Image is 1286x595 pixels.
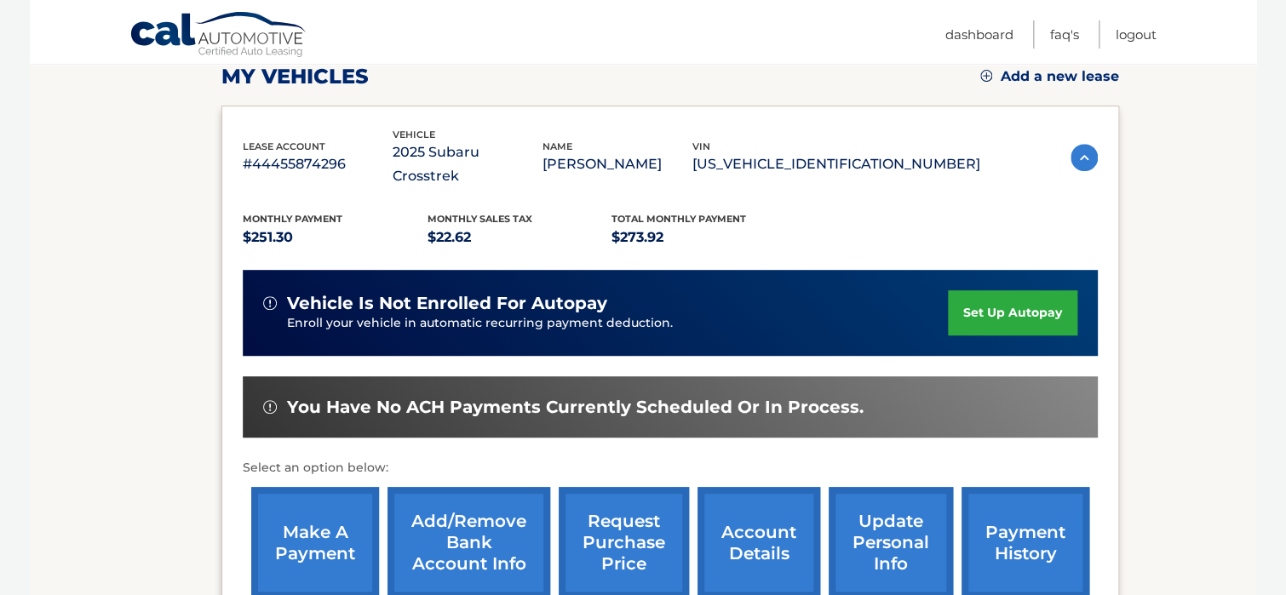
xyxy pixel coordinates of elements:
p: $251.30 [243,226,428,249]
a: Logout [1116,20,1157,49]
img: alert-white.svg [263,400,277,414]
span: vin [692,140,710,152]
a: Dashboard [945,20,1013,49]
img: alert-white.svg [263,296,277,310]
a: FAQ's [1050,20,1079,49]
p: Select an option below: [243,458,1098,478]
span: Monthly sales Tax [428,213,532,225]
p: [PERSON_NAME] [543,152,692,176]
p: $22.62 [428,226,612,249]
p: 2025 Subaru Crosstrek [393,140,543,188]
span: name [543,140,572,152]
a: Cal Automotive [129,11,308,60]
p: $273.92 [611,226,796,249]
span: Monthly Payment [243,213,342,225]
img: add.svg [980,70,992,82]
a: Add a new lease [980,68,1119,85]
h2: my vehicles [221,64,369,89]
span: lease account [243,140,325,152]
span: You have no ACH payments currently scheduled or in process. [287,397,864,418]
span: vehicle is not enrolled for autopay [287,293,607,314]
p: Enroll your vehicle in automatic recurring payment deduction. [287,314,948,333]
a: set up autopay [948,290,1077,335]
p: [US_VEHICLE_IDENTIFICATION_NUMBER] [692,152,980,176]
p: #44455874296 [243,152,393,176]
span: vehicle [393,129,435,140]
span: Total Monthly Payment [611,213,746,225]
img: accordion-active.svg [1071,144,1098,171]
